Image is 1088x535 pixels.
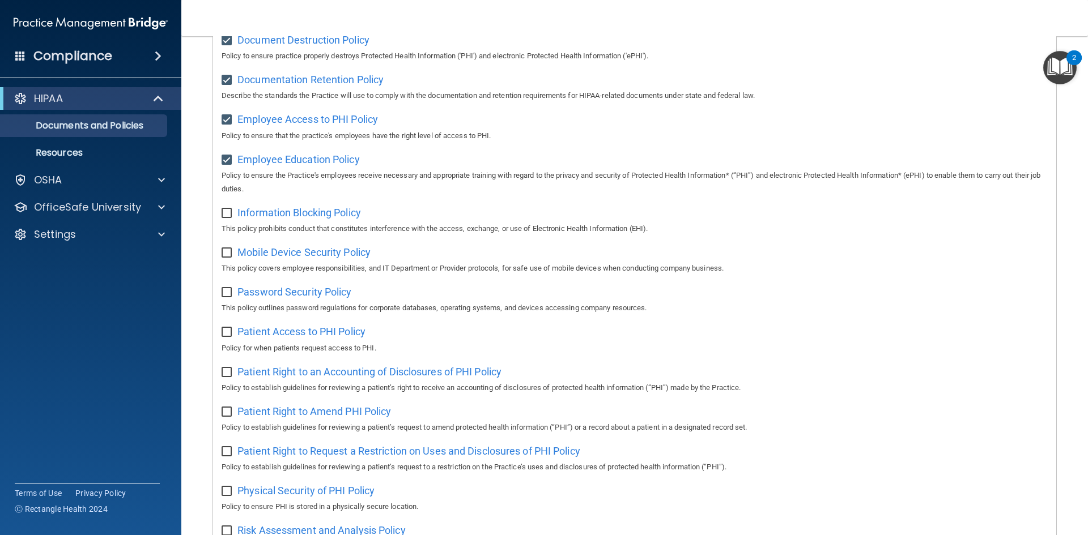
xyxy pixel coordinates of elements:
p: Settings [34,228,76,241]
p: This policy prohibits conduct that constitutes interference with the access, exchange, or use of ... [222,222,1048,236]
a: OfficeSafe University [14,200,165,214]
p: This policy outlines password regulations for corporate databases, operating systems, and devices... [222,301,1048,315]
span: Ⓒ Rectangle Health 2024 [15,503,108,515]
a: OSHA [14,173,165,187]
p: OfficeSafe University [34,200,141,214]
span: Physical Security of PHI Policy [237,485,375,497]
span: Patient Right to Request a Restriction on Uses and Disclosures of PHI Policy [237,445,580,457]
span: Patient Right to Amend PHI Policy [237,405,391,417]
p: Policy to ensure the Practice's employees receive necessary and appropriate training with regard ... [222,169,1048,196]
span: Employee Education Policy [237,153,360,165]
p: HIPAA [34,92,63,105]
p: Policy for when patients request access to PHI. [222,341,1048,355]
span: Information Blocking Policy [237,207,361,219]
span: Mobile Device Security Policy [237,246,371,258]
p: This policy covers employee responsibilities, and IT Department or Provider protocols, for safe u... [222,262,1048,275]
h4: Compliance [33,48,112,64]
span: Patient Right to an Accounting of Disclosures of PHI Policy [237,366,501,378]
p: Resources [7,147,162,159]
p: Policy to establish guidelines for reviewing a patient’s right to receive an accounting of disclo... [222,381,1048,395]
span: Password Security Policy [237,286,351,298]
p: Policy to establish guidelines for reviewing a patient’s request to a restriction on the Practice... [222,460,1048,474]
span: Document Destruction Policy [237,34,369,46]
button: Open Resource Center, 2 new notifications [1043,51,1077,84]
span: Patient Access to PHI Policy [237,326,365,337]
a: HIPAA [14,92,164,105]
img: PMB logo [14,12,168,35]
p: Policy to establish guidelines for reviewing a patient’s request to amend protected health inform... [222,421,1048,434]
p: Policy to ensure that the practice's employees have the right level of access to PHI. [222,129,1048,143]
p: Policy to ensure practice properly destroys Protected Health Information ('PHI') and electronic P... [222,49,1048,63]
span: Documentation Retention Policy [237,74,384,85]
p: Documents and Policies [7,120,162,131]
a: Privacy Policy [75,487,126,499]
p: Policy to ensure PHI is stored in a physically secure location. [222,500,1048,513]
p: Describe the standards the Practice will use to comply with the documentation and retention requi... [222,89,1048,102]
span: Employee Access to PHI Policy [237,113,378,125]
a: Settings [14,228,165,241]
div: 2 [1072,58,1076,72]
p: OSHA [34,173,62,187]
a: Terms of Use [15,487,62,499]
